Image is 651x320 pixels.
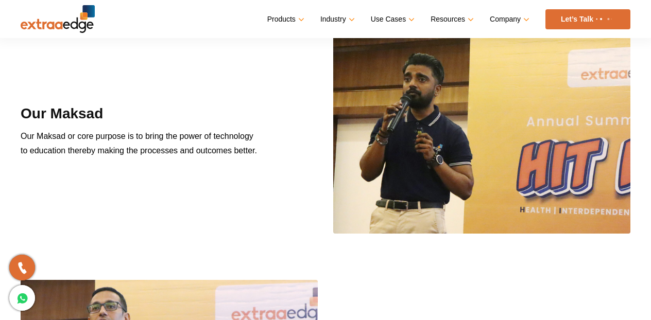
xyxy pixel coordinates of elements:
[333,36,630,234] img: abhishek ballabh about us
[320,12,353,27] a: Industry
[545,9,630,29] a: Let’s Talk
[267,12,302,27] a: Products
[490,12,527,27] a: Company
[431,12,472,27] a: Resources
[371,12,413,27] a: Use Cases
[21,103,305,129] h3: Our Maksad
[21,129,260,166] p: Our Maksad or core purpose is to bring the power of technology to education thereby making the pr...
